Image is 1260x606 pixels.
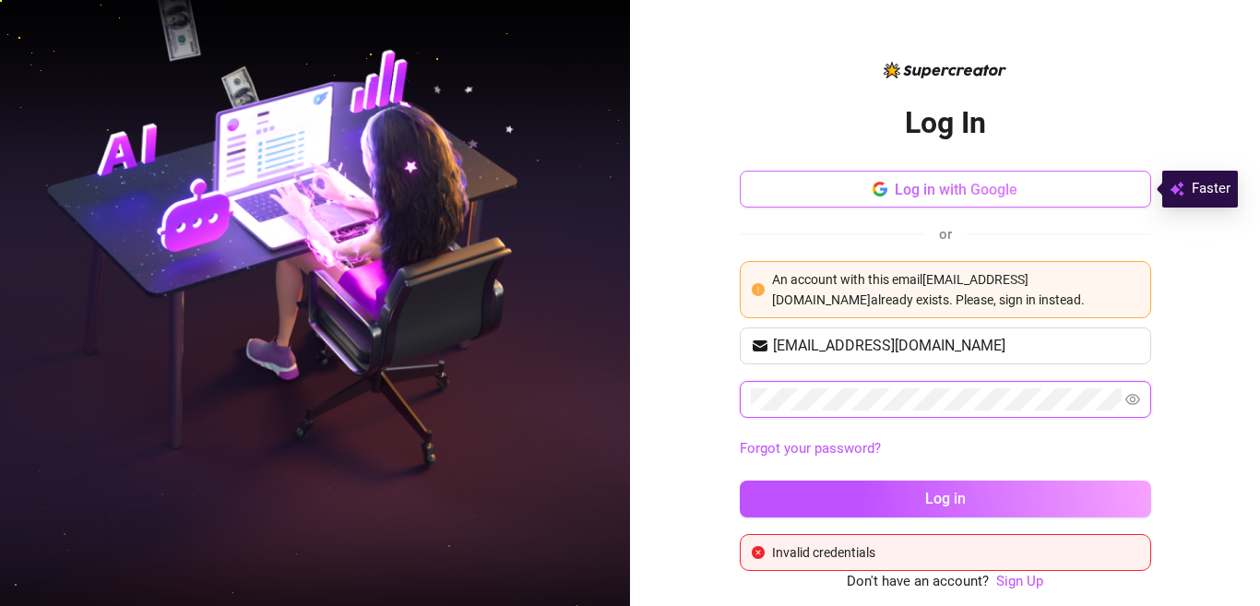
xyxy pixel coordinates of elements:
span: An account with this email [EMAIL_ADDRESS][DOMAIN_NAME] already exists. Please, sign in instead. [772,272,1085,307]
span: Log in [925,490,966,507]
span: Don't have an account? [847,571,989,593]
a: Forgot your password? [740,438,1151,460]
button: Log in with Google [740,171,1151,208]
a: Forgot your password? [740,440,881,457]
span: close-circle [752,546,765,559]
button: Log in [740,481,1151,517]
div: Invalid credentials [772,542,1139,563]
input: Your email [773,335,1140,357]
span: exclamation-circle [752,283,765,296]
a: Sign Up [996,573,1043,589]
span: or [939,226,952,243]
img: svg%3e [1170,178,1184,200]
img: logo-BBDzfeDw.svg [884,62,1006,78]
span: Log in with Google [895,181,1017,198]
span: Faster [1192,178,1230,200]
span: eye [1125,392,1140,407]
a: Sign Up [996,571,1043,593]
h2: Log In [905,104,986,142]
